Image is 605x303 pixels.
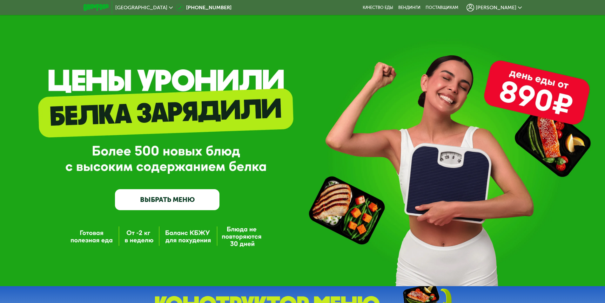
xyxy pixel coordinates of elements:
[115,5,167,10] span: [GEOGRAPHIC_DATA]
[398,5,420,10] a: Вендинги
[176,4,232,11] a: [PHONE_NUMBER]
[363,5,393,10] a: Качество еды
[426,5,458,10] div: поставщикам
[476,5,516,10] span: [PERSON_NAME]
[115,189,219,210] a: ВЫБРАТЬ МЕНЮ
